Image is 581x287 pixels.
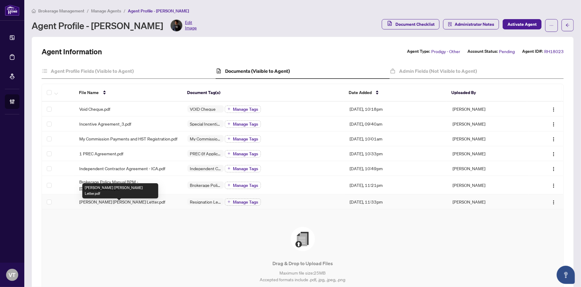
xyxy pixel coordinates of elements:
span: solution [448,22,452,26]
span: Resignation Letter (From previous Brokerage) [187,200,224,204]
button: Logo [549,149,559,158]
span: Incentive Agreement_3.pdf [79,120,131,127]
label: Account Status: [467,48,498,55]
button: Logo [549,104,559,114]
p: Maximum file size: 25 MB Accepted formats include .pdf, .jpg, .jpeg, .png [54,269,551,283]
button: Manage Tags [225,106,261,113]
td: [DATE], 11:21pm [345,176,447,194]
td: [PERSON_NAME] [448,194,529,209]
td: [DATE], 09:40am [345,116,447,131]
h2: Agent Information [42,47,102,56]
img: Logo [551,152,556,157]
span: Brokerage Policy Manual [187,183,224,187]
span: ellipsis [549,23,554,28]
button: Activate Agent [503,19,542,29]
span: Date Added [349,89,372,96]
button: Document Checklist [382,19,439,29]
span: Brokerage Management [38,8,84,14]
img: Logo [551,137,556,142]
span: Independent Contractor Agreement - ICA.pdf [79,165,165,172]
img: File Upload [291,227,315,251]
span: Manage Tags [233,122,258,126]
img: Logo [551,183,556,188]
span: Agent Profile - [PERSON_NAME] [128,8,189,14]
div: [PERSON_NAME] [PERSON_NAME] Letter.pdf [82,183,158,198]
button: Open asap [557,266,575,284]
td: [DATE], 11:33pm [345,194,447,209]
span: Document Checklist [395,19,435,29]
span: plus [227,122,231,125]
label: Agent Type: [407,48,430,55]
img: Logo [551,122,556,127]
span: home [32,9,36,13]
td: [PERSON_NAME] [448,176,529,194]
span: plus [227,167,231,170]
span: Independent Contractor Agreement [187,166,224,171]
th: Uploaded By [446,84,527,102]
button: Manage Tags [225,165,261,172]
td: [DATE], 10:33pm [345,146,447,161]
div: Agent Profile - [PERSON_NAME] [32,19,197,32]
span: Manage Tags [233,137,258,141]
label: Agent ID#: [522,48,543,55]
button: Manage Tags [225,150,261,157]
button: Logo [549,119,559,129]
span: Administrator Notes [455,19,494,29]
span: plus [227,107,231,110]
span: 1 PREC Agreement.pdf [79,150,123,157]
button: Logo [549,197,559,207]
span: Manage Tags [233,183,258,187]
span: Activate Agent [508,19,537,29]
span: arrow-left [566,23,570,27]
td: [PERSON_NAME] [448,102,529,116]
span: My Commission Payments and HST Registration [187,137,224,141]
td: [DATE], 10:18pm [345,102,447,116]
span: Special Incentive Agreement [187,122,224,126]
span: VT [9,271,16,279]
th: File Name [74,84,182,102]
span: Manage Agents [91,8,121,14]
span: Manage Tags [233,167,258,171]
img: Logo [551,200,556,205]
li: / [124,7,125,14]
span: Brokerage Policy Manual BPM - [DATE]_updated1.pdf [79,178,178,192]
td: [PERSON_NAME] [448,131,529,146]
span: Manage Tags [233,200,258,204]
th: Document Tag(s) [182,84,344,102]
span: Void Cheque.pdf [79,106,110,112]
button: Manage Tags [225,135,261,143]
button: Logo [549,164,559,173]
span: plus [227,137,231,140]
span: Prodigy - Other [431,48,460,55]
h4: Documents (Visible to Agent) [225,67,290,75]
td: [DATE], 10:01am [345,131,447,146]
button: Manage Tags [225,198,261,206]
span: plus [227,152,231,155]
td: [PERSON_NAME] [448,161,529,176]
span: [PERSON_NAME] [PERSON_NAME] Letter.pdf [79,198,165,205]
span: plus [227,200,231,203]
span: RH18023 [544,48,564,55]
p: Drag & Drop to Upload Files [54,260,551,267]
span: Pending [499,48,515,55]
span: My Commission Payments and HST Registration.pdf [79,135,177,142]
span: VOID Cheque [187,107,218,111]
span: plus [227,184,231,187]
button: Manage Tags [225,120,261,128]
span: Edit Image [185,19,197,32]
button: Manage Tags [225,182,261,189]
th: Date Added [344,84,446,102]
span: File Name [79,89,99,96]
td: [PERSON_NAME] [448,116,529,131]
span: Manage Tags [233,107,258,111]
span: Manage Tags [233,152,258,156]
li: / [87,7,89,14]
span: PREC (If Applicable) [187,151,224,156]
button: Administrator Notes [443,19,499,29]
td: [PERSON_NAME] [448,146,529,161]
img: Profile Icon [171,20,182,31]
button: Logo [549,134,559,143]
img: Logo [551,167,556,171]
h4: Agent Profile Fields (Visible to Agent) [51,67,134,75]
button: Logo [549,180,559,190]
